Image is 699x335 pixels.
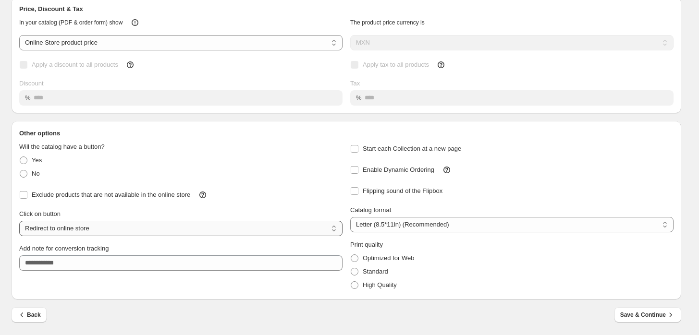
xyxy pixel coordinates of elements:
span: Exclude products that are not available in the online store [32,191,190,198]
span: The product price currency is [350,19,425,26]
span: Will the catalog have a button? [19,143,105,150]
span: Optimized for Web [363,254,414,262]
h2: Price, Discount & Tax [19,4,674,14]
span: Apply tax to all products [363,61,429,68]
span: % [356,94,362,101]
span: Tax [350,80,360,87]
span: Click on button [19,210,61,217]
span: Yes [32,156,42,164]
span: Enable Dynamic Ordering [363,166,434,173]
h2: Other options [19,129,674,138]
span: Add note for conversion tracking [19,245,109,252]
button: Back [12,307,47,323]
span: Apply a discount to all products [32,61,118,68]
span: Flipping sound of the Flipbox [363,187,442,194]
span: Print quality [350,241,383,248]
span: Back [17,310,41,320]
span: No [32,170,40,177]
button: Save & Continue [614,307,681,323]
span: High Quality [363,281,397,288]
span: Catalog format [350,206,391,214]
span: Save & Continue [620,310,675,320]
span: In your catalog (PDF & order form) show [19,19,123,26]
span: Start each Collection at a new page [363,145,461,152]
span: Standard [363,268,388,275]
span: % [25,94,31,101]
span: Discount [19,80,44,87]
